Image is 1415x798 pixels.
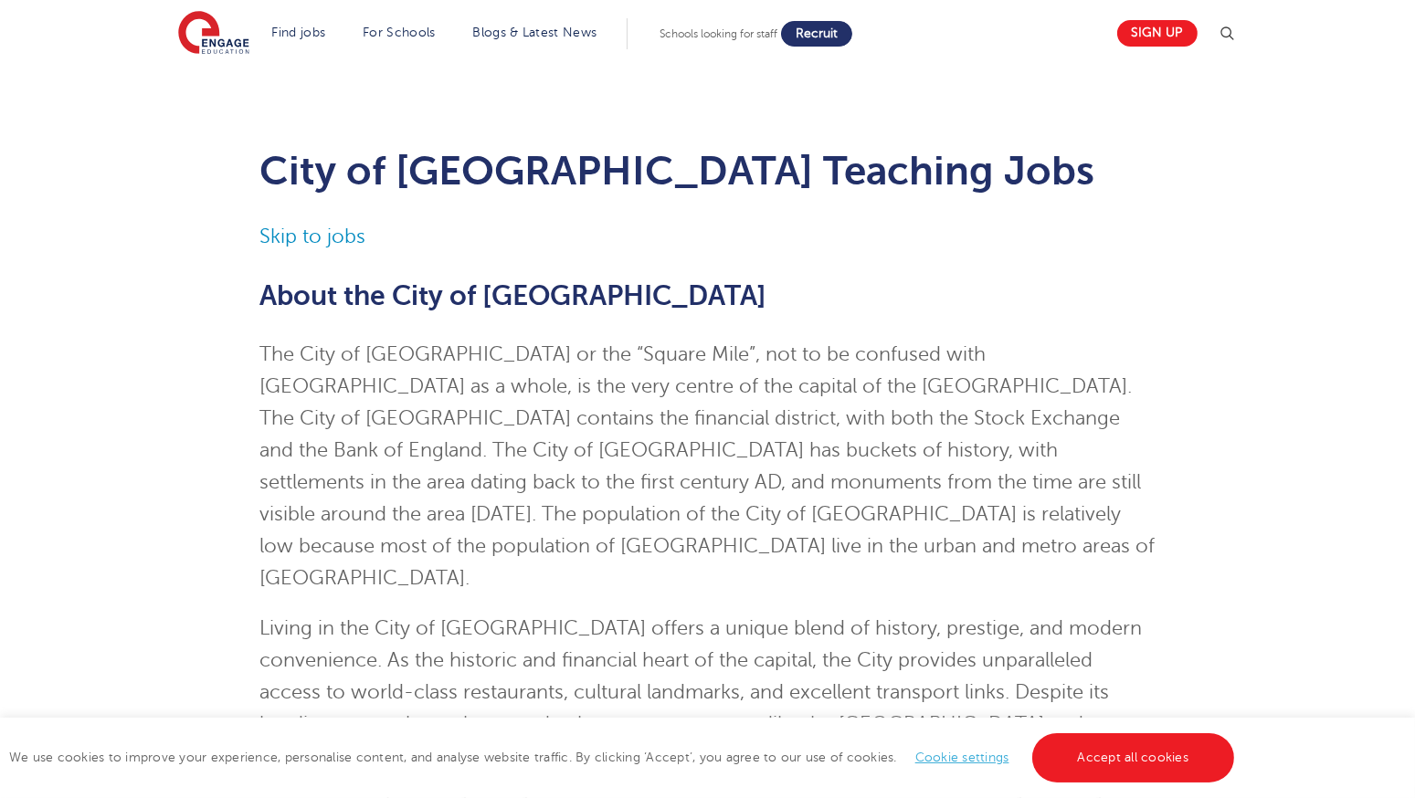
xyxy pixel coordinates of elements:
a: Skip to jobs [259,226,365,247]
a: Sign up [1117,20,1198,47]
a: Cookie settings [915,751,1009,764]
span: Schools looking for staff [660,27,777,40]
a: For Schools [363,26,435,39]
a: Recruit [781,21,852,47]
a: Find jobs [272,26,326,39]
span: We use cookies to improve your experience, personalise content, and analyse website traffic. By c... [9,751,1239,764]
a: Accept all cookies [1032,733,1235,782]
h2: About the City of [GEOGRAPHIC_DATA] [259,280,1156,311]
span: Recruit [796,26,838,40]
img: Engage Education [178,11,249,57]
p: The City of [GEOGRAPHIC_DATA] or the “Square Mile”, not to be confused with [GEOGRAPHIC_DATA] as ... [259,339,1156,594]
a: Blogs & Latest News [473,26,597,39]
h1: City of [GEOGRAPHIC_DATA] Teaching Jobs [259,148,1156,194]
